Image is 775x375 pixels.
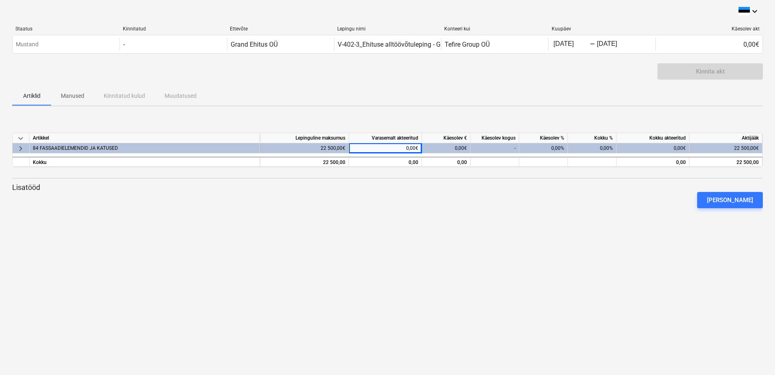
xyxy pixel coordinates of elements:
[33,143,256,153] div: 84 FASSAADIELEMENDID JA KATUSED
[230,26,331,32] div: Ettevõte
[659,26,760,32] div: Käesolev akt
[231,41,278,48] div: Grand Ehitus OÜ
[689,133,762,143] div: Aktijääk
[16,133,26,143] span: keyboard_arrow_down
[12,183,763,192] p: Lisatööd
[260,133,349,143] div: Lepinguline maksumus
[16,143,26,153] span: keyboard_arrow_right
[444,26,545,32] div: Konteeri kui
[61,92,84,100] p: Manused
[260,143,349,153] div: 22 500,00€
[471,133,519,143] div: Käesolev kogus
[471,143,519,153] div: -
[617,157,689,167] div: 0,00
[693,157,759,168] div: 22 500,00
[349,133,422,143] div: Varasemalt akteeritud
[123,26,224,32] div: Kinnitatud
[689,143,762,153] div: 22 500,00€
[519,143,568,153] div: 0,00%
[519,133,568,143] div: Käesolev %
[337,26,438,32] div: Lepingu nimi
[595,39,633,50] input: Lõpp
[352,157,418,168] div: 0,00
[750,6,760,16] i: keyboard_arrow_down
[617,133,689,143] div: Kokku akteeritud
[655,38,762,51] div: 0,00€
[568,143,617,153] div: 0,00%
[15,26,116,32] div: Staatus
[16,40,39,49] p: Mustand
[707,195,753,205] div: [PERSON_NAME]
[445,41,490,48] div: Tefire Group OÜ
[123,41,125,48] div: -
[617,143,689,153] div: 0,00€
[552,26,653,32] div: Kuupäev
[568,133,617,143] div: Kokku %
[697,192,763,208] button: [PERSON_NAME]
[338,41,539,48] div: V-402-3_Ehituse alltöövõtuleping - GE2507AL-08-Tefire Group OÜ.asice
[22,92,41,100] p: Artiklid
[30,157,260,167] div: Kokku
[590,42,595,47] div: -
[552,39,590,50] input: Algus
[422,133,471,143] div: Käesolev €
[422,143,471,153] div: 0,00€
[30,133,260,143] div: Artikkel
[349,143,422,153] div: 0,00€
[422,157,471,167] div: 0,00
[263,157,345,168] div: 22 500,00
